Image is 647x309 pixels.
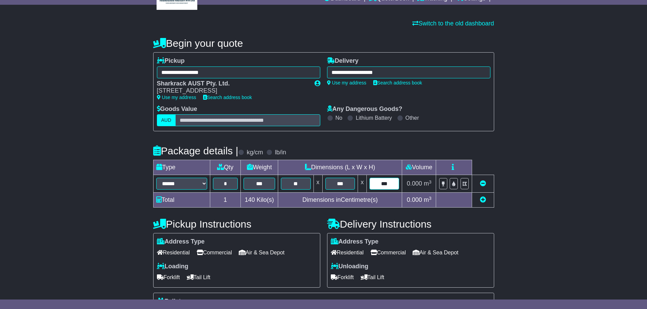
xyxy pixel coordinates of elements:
[210,160,241,175] td: Qty
[153,38,494,49] h4: Begin your quote
[331,238,379,246] label: Address Type
[327,105,402,113] label: Any Dangerous Goods?
[331,263,369,270] label: Unloading
[327,57,359,65] label: Delivery
[327,80,366,85] a: Use my address
[406,115,419,121] label: Other
[157,95,196,100] a: Use my address
[424,180,432,187] span: m
[157,238,205,246] label: Address Type
[241,160,278,175] td: Weight
[157,105,197,113] label: Goods Value
[412,20,494,27] a: Switch to the old dashboard
[278,160,402,175] td: Dimensions (L x W x H)
[336,115,342,121] label: No
[245,196,255,203] span: 140
[371,247,406,258] span: Commercial
[157,80,308,88] div: Sharkrack AUST Pty. Ltd.
[241,193,278,208] td: Kilo(s)
[203,95,252,100] a: Search address book
[187,272,211,283] span: Tail Lift
[197,247,232,258] span: Commercial
[356,115,392,121] label: Lithium Battery
[313,175,322,193] td: x
[210,193,241,208] td: 1
[480,180,486,187] a: Remove this item
[157,247,190,258] span: Residential
[429,179,432,185] sup: 3
[157,87,308,95] div: [STREET_ADDRESS]
[153,160,210,175] td: Type
[373,80,422,85] a: Search address book
[157,272,180,283] span: Forklift
[247,149,263,156] label: kg/cm
[153,218,320,230] h4: Pickup Instructions
[157,263,188,270] label: Loading
[157,57,185,65] label: Pickup
[327,218,494,230] h4: Delivery Instructions
[331,247,364,258] span: Residential
[239,247,285,258] span: Air & Sea Depot
[275,149,286,156] label: lb/in
[429,196,432,201] sup: 3
[407,180,422,187] span: 0.000
[407,196,422,203] span: 0.000
[153,193,210,208] td: Total
[361,272,384,283] span: Tail Lift
[413,247,459,258] span: Air & Sea Depot
[153,145,238,156] h4: Package details |
[424,196,432,203] span: m
[157,114,176,126] label: AUD
[358,175,366,193] td: x
[402,160,436,175] td: Volume
[480,196,486,203] a: Add new item
[157,298,181,305] label: Pallet
[331,272,354,283] span: Forklift
[278,193,402,208] td: Dimensions in Centimetre(s)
